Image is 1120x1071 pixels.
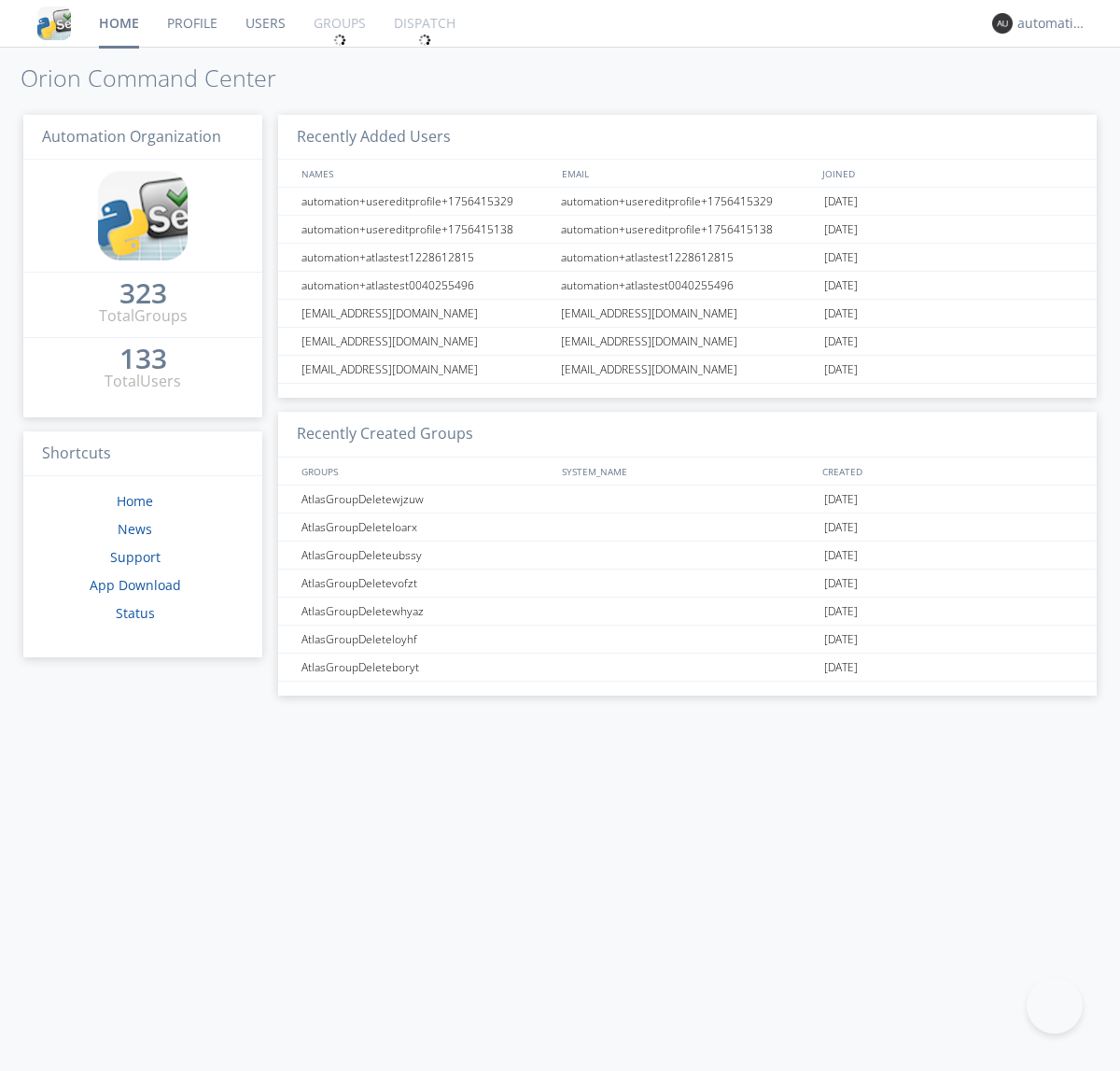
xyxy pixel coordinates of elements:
div: EMAIL [557,160,818,187]
span: [DATE] [824,328,858,356]
div: GROUPS [297,458,553,485]
span: [DATE] [824,626,858,654]
img: 373638.png [992,13,1013,34]
a: [EMAIL_ADDRESS][DOMAIN_NAME][EMAIL_ADDRESS][DOMAIN_NAME][DATE] [278,328,1097,356]
span: Automation Organization [42,126,221,147]
div: automation+atlastest1228612815 [556,244,819,271]
span: [DATE] [824,188,858,216]
div: Total Groups [99,305,188,327]
span: [DATE] [824,542,858,570]
a: AtlasGroupDeletewhyaz[DATE] [278,598,1097,626]
div: automation+usereditprofile+1756415138 [556,216,819,243]
a: 133 [119,349,167,371]
span: [DATE] [824,272,858,300]
a: AtlasGroupDeleteloarx[DATE] [278,514,1097,542]
div: automation+atlastest0040255496 [297,272,555,299]
a: Status [116,604,155,622]
a: automation+usereditprofile+1756415138automation+usereditprofile+1756415138[DATE] [278,216,1097,244]
div: automation+atlastest1228612815 [297,244,555,271]
a: AtlasGroupDeletevofzt[DATE] [278,570,1097,598]
div: AtlasGroupDeleteloarx [297,514,555,541]
div: [EMAIL_ADDRESS][DOMAIN_NAME] [556,356,819,383]
h3: Recently Created Groups [278,412,1097,458]
span: [DATE] [824,486,858,514]
div: automation+usereditprofile+1756415329 [556,188,819,215]
div: AtlasGroupDeletewhyaz [297,598,555,625]
a: AtlasGroupDeleteloyhf[DATE] [278,626,1097,654]
div: [EMAIL_ADDRESS][DOMAIN_NAME] [297,300,555,327]
span: [DATE] [824,216,858,244]
a: automation+usereditprofile+1756415329automation+usereditprofile+1756415329[DATE] [278,188,1097,216]
a: AtlasGroupDeleteubssy[DATE] [278,542,1097,570]
span: [DATE] [824,654,858,682]
a: App Download [90,576,181,594]
a: [EMAIL_ADDRESS][DOMAIN_NAME][EMAIL_ADDRESS][DOMAIN_NAME][DATE] [278,356,1097,384]
a: AtlasGroupDeleteboryt[DATE] [278,654,1097,682]
span: [DATE] [824,598,858,626]
div: AtlasGroupDeletewjzuw [297,486,555,513]
a: Support [110,548,161,566]
div: SYSTEM_NAME [557,458,818,485]
span: [DATE] [824,356,858,384]
span: [DATE] [824,570,858,598]
img: spin.svg [333,34,346,47]
a: Home [117,492,153,510]
img: cddb5a64eb264b2086981ab96f4c1ba7 [98,171,188,261]
div: automation+usereditprofile+1756415138 [297,216,555,243]
h3: Shortcuts [23,431,262,477]
span: [DATE] [824,244,858,272]
div: NAMES [297,160,553,187]
div: AtlasGroupDeleteubssy [297,542,555,569]
div: [EMAIL_ADDRESS][DOMAIN_NAME] [297,328,555,355]
a: automation+atlastest1228612815automation+atlastest1228612815[DATE] [278,244,1097,272]
h3: Recently Added Users [278,115,1097,161]
div: AtlasGroupDeletevofzt [297,570,555,597]
div: automation+atlastest0040255496 [556,272,819,299]
div: [EMAIL_ADDRESS][DOMAIN_NAME] [556,300,819,327]
span: [DATE] [824,300,858,328]
a: News [118,520,152,538]
a: AtlasGroupDeletewjzuw[DATE] [278,486,1097,514]
div: automation+atlas0036 [1017,14,1087,33]
div: Total Users [105,371,181,392]
div: [EMAIL_ADDRESS][DOMAIN_NAME] [556,328,819,355]
iframe: Toggle Customer Support [1027,978,1083,1034]
div: AtlasGroupDeleteboryt [297,654,555,681]
a: 323 [119,284,167,305]
a: automation+atlastest0040255496automation+atlastest0040255496[DATE] [278,272,1097,300]
div: 133 [119,349,167,368]
img: spin.svg [418,34,431,47]
img: cddb5a64eb264b2086981ab96f4c1ba7 [37,7,71,40]
div: [EMAIL_ADDRESS][DOMAIN_NAME] [297,356,555,383]
span: [DATE] [824,514,858,542]
a: [EMAIL_ADDRESS][DOMAIN_NAME][EMAIL_ADDRESS][DOMAIN_NAME][DATE] [278,300,1097,328]
div: JOINED [818,160,1079,187]
div: 323 [119,284,167,303]
div: CREATED [818,458,1079,485]
div: AtlasGroupDeleteloyhf [297,626,555,653]
div: automation+usereditprofile+1756415329 [297,188,555,215]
